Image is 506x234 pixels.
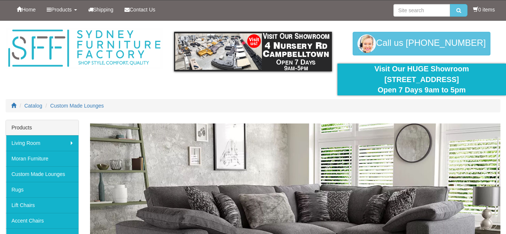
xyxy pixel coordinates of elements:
div: Visit Our HUGE Showroom [STREET_ADDRESS] Open 7 Days 9am to 5pm [343,64,500,95]
span: Products [51,7,71,13]
a: Custom Made Lounges [50,103,104,109]
div: Products [6,120,79,135]
a: Home [11,0,41,19]
a: Shipping [83,0,119,19]
a: Custom Made Lounges [6,166,79,182]
li: 0 items [473,6,495,13]
a: Products [41,0,82,19]
a: Accent Chairs [6,213,79,228]
img: Sydney Furniture Factory [6,28,163,69]
span: Home [22,7,36,13]
span: Contact Us [130,7,155,13]
a: Contact Us [119,0,161,19]
a: Living Room [6,135,79,151]
a: Rugs [6,182,79,197]
input: Site search [393,4,450,17]
span: Shipping [93,7,114,13]
a: Lift Chairs [6,197,79,213]
a: Moran Furniture [6,151,79,166]
img: showroom.gif [174,32,332,71]
a: Catalog [24,103,42,109]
